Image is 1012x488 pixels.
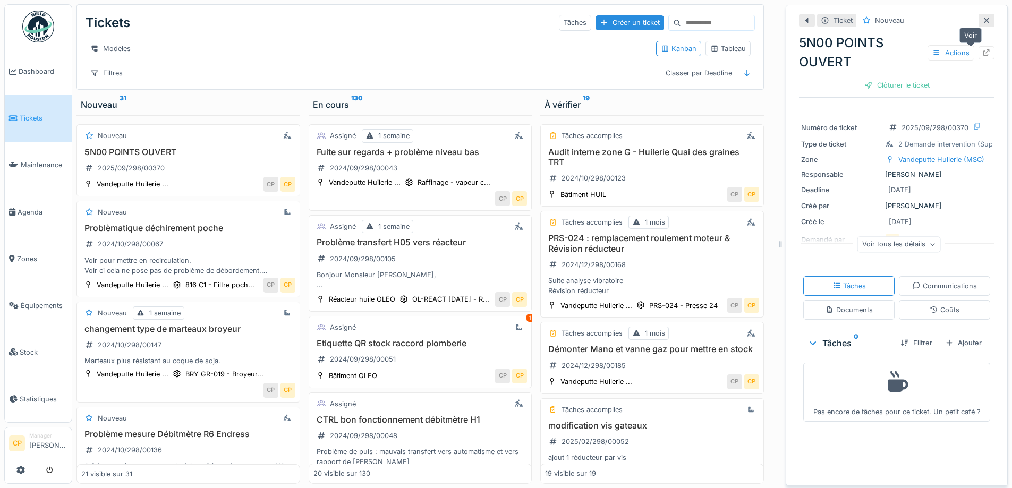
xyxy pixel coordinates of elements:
h3: PRS-024 : remplacement roulement moteur & Révision réducteur [545,233,759,253]
div: Kanban [661,44,696,54]
div: CP [263,177,278,192]
div: Assigné [330,322,356,332]
div: Documents [826,305,873,315]
div: Nouveau [81,98,296,111]
span: Statistiques [20,394,67,404]
h3: changement type de marteaux broyeur [81,324,295,334]
div: Coûts [930,305,959,315]
div: Tickets [86,9,130,37]
div: Assigné [330,221,356,232]
div: À vérifier [545,98,760,111]
div: Ajouter [941,336,986,350]
div: CP [512,292,527,307]
a: Stock [5,329,72,375]
div: Classer par Deadline [661,65,737,81]
div: Type de ticket [801,139,881,149]
div: Vandeputte Huilerie ... [329,177,401,187]
div: 1 mois [645,217,665,227]
div: 20 visible sur 130 [313,469,370,479]
div: Nouveau [875,15,904,25]
div: Vandeputte Huilerie (MSC) [898,155,984,165]
a: CP Manager[PERSON_NAME] [9,432,67,457]
div: CP [495,292,510,307]
div: 2025/09/298/00370 [902,123,968,133]
span: Zones [17,254,67,264]
span: Maintenance [21,160,67,170]
div: 2024/09/298/00051 [330,354,396,364]
a: Tickets [5,95,72,142]
div: 1 semaine [149,308,181,318]
div: CP [280,278,295,293]
div: [DATE] [888,185,911,195]
span: Agenda [18,207,67,217]
div: Tâches [832,281,866,291]
div: PRS-024 - Presse 24 [649,301,718,311]
div: Vandeputte Huilerie ... [560,301,632,311]
div: 2024/10/298/00067 [98,239,163,249]
a: Zones [5,235,72,282]
a: Statistiques [5,375,72,422]
div: Voir tous les détails [857,237,941,252]
div: 21 visible sur 31 [81,469,132,479]
h3: Démonter Mano et vanne gaz pour mettre en stock [545,344,759,354]
div: Actions [928,45,974,61]
div: Marteaux plus résistant au coque de soja. [81,356,295,366]
div: [PERSON_NAME] [801,169,992,179]
div: Filtres [86,65,127,81]
h3: Problème transfert H05 vers réacteur [313,237,528,247]
div: CP [512,369,527,383]
div: CP [727,187,742,202]
div: 2024/09/298/00043 [330,163,397,173]
sup: 0 [854,337,858,349]
h3: Fuite sur regards + problème niveau bas [313,147,528,157]
div: 2024/09/298/00105 [330,254,396,264]
div: Réacteur huile OLEO [329,294,395,304]
div: Manager [29,432,67,440]
div: A faire en même temps que le ticket : Réparation compteur H1 vers SAV Endress [81,461,295,481]
div: Suite analyse vibratoire Révision réducteur [545,276,759,296]
a: Équipements [5,282,72,329]
div: Tâches accomplies [562,405,623,415]
span: Équipements [21,301,67,311]
div: Nouveau [98,207,127,217]
a: Agenda [5,189,72,235]
div: Problème de puls : mauvais transfert vers automatisme et vers rapport de [PERSON_NAME] [313,447,528,467]
div: Zone [801,155,881,165]
div: Créé par [801,201,881,211]
div: Voir [959,28,982,43]
div: Deadline [801,185,881,195]
h3: Audit interne zone G - Huilerie Quai des graines TRT [545,147,759,167]
div: Créer un ticket [596,15,664,30]
div: BRY GR-019 - Broyeur... [185,369,263,379]
div: Assigné [330,399,356,409]
div: CP [280,177,295,192]
div: CP [263,383,278,398]
div: Bâtiment HUIL [560,190,606,200]
div: [PERSON_NAME] [801,201,992,211]
h3: CTRL bon fonctionnement débitmètre H1 [313,415,528,425]
div: Responsable [801,169,881,179]
div: Raffinage - vapeur c... [418,177,490,187]
div: Tableau [710,44,746,54]
h3: Etiquette QR stock raccord plomberie [313,338,528,348]
div: OL-REACT [DATE] - R... [412,294,489,304]
div: Tâches [807,337,892,349]
div: Pas encore de tâches pour ce ticket. Un petit café ? [810,367,983,417]
div: 1 mois [645,328,665,338]
div: 2024/12/298/00168 [562,260,626,270]
div: Modèles [86,41,135,56]
div: Tâches accomplies [562,217,623,227]
div: CP [512,191,527,206]
div: 2024/10/298/00147 [98,340,161,350]
div: Tâches [559,15,591,30]
span: Dashboard [19,66,67,76]
span: Tickets [20,113,67,123]
sup: 31 [120,98,126,111]
sup: 130 [351,98,363,111]
div: CP [744,374,759,389]
sup: 19 [583,98,590,111]
div: Numéro de ticket [801,123,881,133]
div: 2024/12/298/00185 [562,361,626,371]
div: CP [744,187,759,202]
div: Filtrer [896,336,937,350]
